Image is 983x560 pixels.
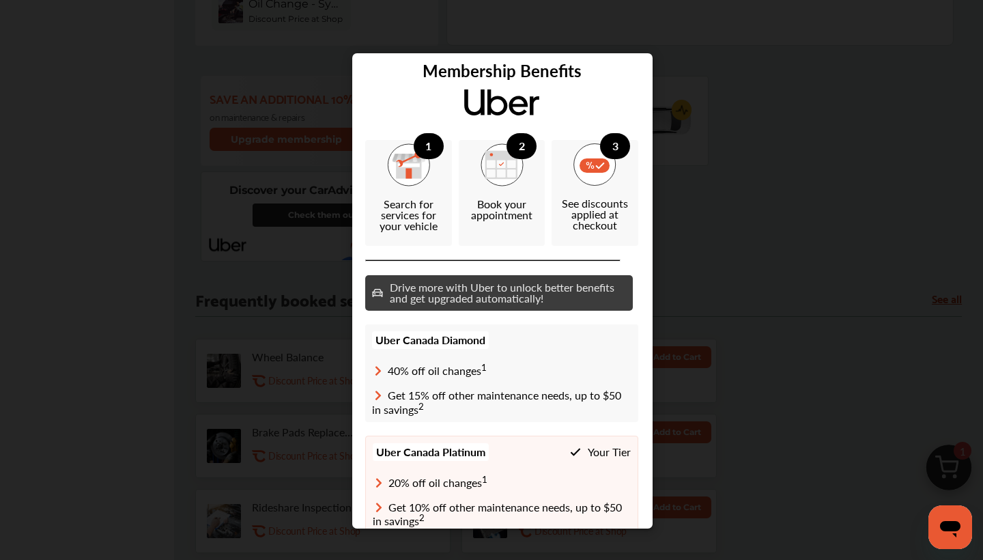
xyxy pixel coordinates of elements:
iframe: Button to launch messaging window [928,505,972,549]
p: Drive more with Uber to unlock better benefits and get upgraded automatically! [390,282,626,304]
p: Uber Canada Platinum [373,443,489,461]
p: Uber Canada Diamond [372,331,489,349]
sup: 2 [418,399,424,412]
p: See discounts applied at checkout [555,198,635,231]
sup: 1 [481,361,487,374]
span: 40% off oil changes [388,363,487,378]
img: UberLogo [459,85,544,120]
span: Get 10% off other maintenance needs, up to $50 in savings [373,499,622,529]
span: 3 [600,133,630,159]
p: Your Tier [570,447,631,458]
span: 20% off oil changes [388,475,487,490]
span: 2 [507,133,537,159]
p: Search for services for your vehicle [369,199,448,232]
p: Membership Benefits [372,62,631,79]
sup: 2 [419,511,425,524]
sup: 1 [482,473,487,486]
p: Book your appointment [462,199,542,221]
span: Get 15% off other maintenance needs, up to $50 in savings [372,387,621,417]
span: 1 [414,133,444,159]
